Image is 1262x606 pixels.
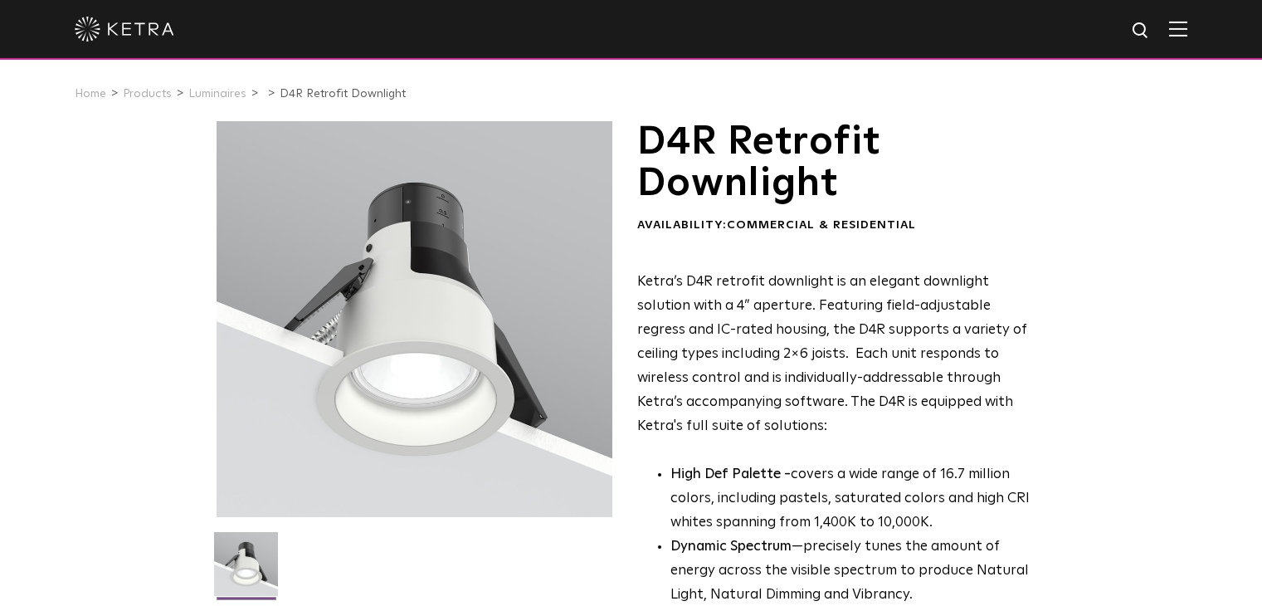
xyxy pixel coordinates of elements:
strong: High Def Palette - [670,467,791,481]
strong: Dynamic Spectrum [670,540,792,554]
h1: D4R Retrofit Downlight [637,121,1041,205]
img: ketra-logo-2019-white [75,17,174,42]
p: Ketra’s D4R retrofit downlight is an elegant downlight solution with a 4” aperture. Featuring fie... [637,271,1041,438]
div: Availability: [637,217,1041,234]
a: Products [123,88,172,100]
a: D4R Retrofit Downlight [280,88,406,100]
a: Home [75,88,106,100]
img: search icon [1131,21,1152,42]
a: Luminaires [188,88,246,100]
img: Hamburger%20Nav.svg [1169,21,1187,37]
span: Commercial & Residential [727,219,916,231]
p: covers a wide range of 16.7 million colors, including pastels, saturated colors and high CRI whit... [670,463,1041,535]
